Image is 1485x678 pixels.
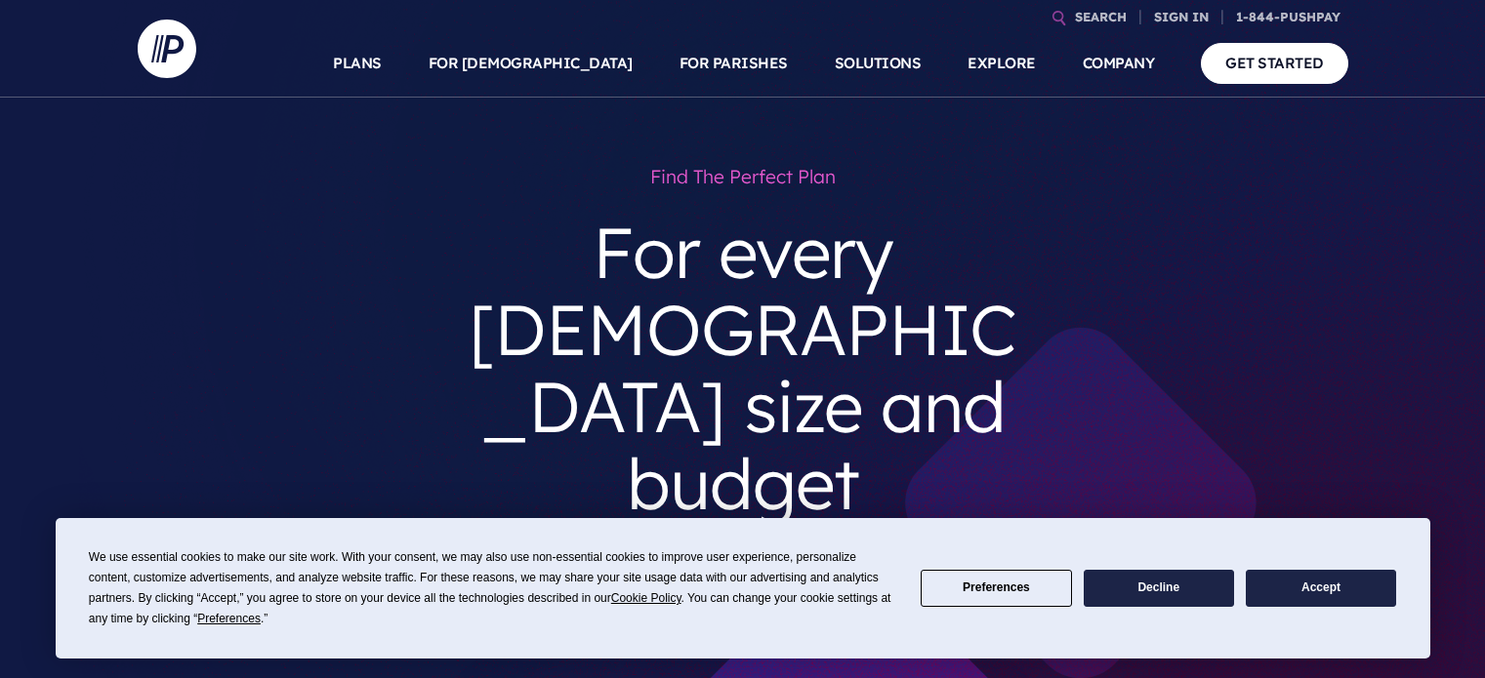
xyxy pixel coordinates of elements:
[333,29,382,98] a: PLANS
[1083,29,1155,98] a: COMPANY
[56,518,1430,658] div: Cookie Consent Prompt
[429,29,633,98] a: FOR [DEMOGRAPHIC_DATA]
[197,612,261,625] span: Preferences
[1201,43,1348,83] a: GET STARTED
[89,547,897,629] div: We use essential cookies to make our site work. With your consent, we may also use non-essential ...
[835,29,922,98] a: SOLUTIONS
[680,29,788,98] a: FOR PARISHES
[968,29,1036,98] a: EXPLORE
[448,198,1038,538] h3: For every [DEMOGRAPHIC_DATA] size and budget
[921,570,1071,608] button: Preferences
[1246,570,1396,608] button: Accept
[448,156,1038,198] h1: Find the perfect plan
[1084,570,1234,608] button: Decline
[611,591,681,605] span: Cookie Policy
